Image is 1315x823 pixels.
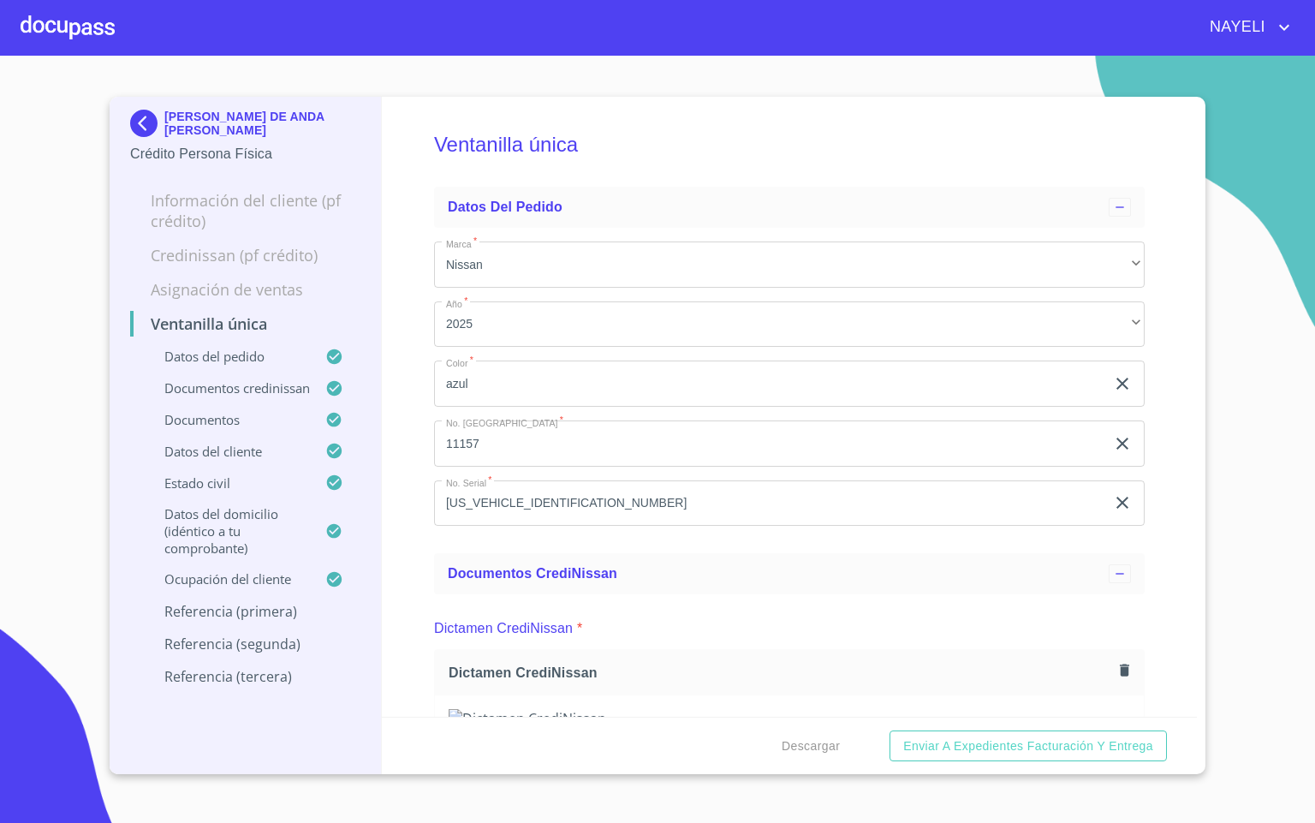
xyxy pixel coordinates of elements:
button: clear input [1112,492,1133,513]
span: Descargar [782,736,840,757]
button: Descargar [775,731,847,762]
p: Datos del pedido [130,348,325,365]
p: Documentos [130,411,325,428]
p: Credinissan (PF crédito) [130,245,360,265]
p: Ventanilla única [130,313,360,334]
p: Estado Civil [130,474,325,492]
span: Datos del pedido [448,200,562,214]
p: Dictamen CrediNissan [434,618,573,639]
p: Referencia (tercera) [130,667,360,686]
span: NAYELI [1197,14,1274,41]
p: Referencia (primera) [130,602,360,621]
div: 2025 [434,301,1145,348]
p: Referencia (segunda) [130,635,360,653]
p: Crédito Persona Física [130,144,360,164]
span: Dictamen CrediNissan [449,664,1113,682]
div: Nissan [434,242,1145,288]
p: Información del cliente (PF crédito) [130,190,360,231]
div: Documentos CrediNissan [434,553,1145,594]
span: Enviar a Expedientes Facturación y Entrega [903,736,1153,757]
h5: Ventanilla única [434,110,1145,180]
button: account of current user [1197,14,1294,41]
button: clear input [1112,373,1133,394]
p: Datos del domicilio (idéntico a tu comprobante) [130,505,325,557]
img: Docupass spot blue [130,110,164,137]
div: Datos del pedido [434,187,1145,228]
div: [PERSON_NAME] DE ANDA [PERSON_NAME] [130,110,360,144]
button: Enviar a Expedientes Facturación y Entrega [890,731,1167,762]
span: Documentos CrediNissan [448,566,617,581]
p: [PERSON_NAME] DE ANDA [PERSON_NAME] [164,110,360,137]
p: Asignación de Ventas [130,279,360,300]
button: clear input [1112,433,1133,454]
img: Dictamen CrediNissan [449,709,1130,728]
p: Documentos CrediNissan [130,379,325,397]
p: Datos del cliente [130,443,325,460]
p: Ocupación del Cliente [130,570,325,587]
